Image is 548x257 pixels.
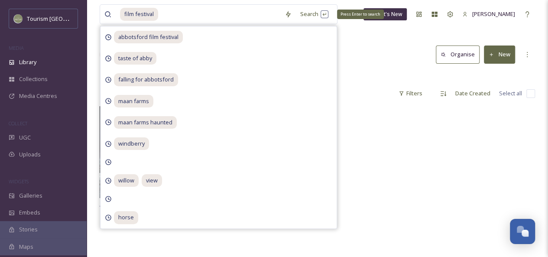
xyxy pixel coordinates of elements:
span: Tourism [GEOGRAPHIC_DATA] [27,14,104,23]
a: [PERSON_NAME] [458,6,519,23]
button: Organise [436,46,480,63]
span: Library [19,58,36,66]
img: Downtown Christmas Film Set (38).jpg [100,106,237,198]
span: UGC [19,133,31,142]
span: Media Centres [19,92,57,100]
span: Uploads [19,150,41,159]
span: [PERSON_NAME] [472,10,515,18]
a: Organise [436,46,484,63]
span: maan farms [114,95,153,107]
span: windberry [114,137,149,150]
span: COLLECT [9,120,27,127]
span: Stories [19,225,38,234]
span: film festival [120,8,158,20]
span: taste of abby [114,52,156,65]
span: Embeds [19,208,40,217]
img: Abbotsford_Snapsea.png [14,14,23,23]
span: horse [114,211,138,224]
span: Galleries [19,192,42,200]
span: view [142,174,162,187]
div: Filters [394,85,427,102]
button: New [484,46,515,63]
span: Select all [499,89,522,98]
span: maan farms haunted [114,116,177,129]
span: You've reached the end [100,204,162,211]
span: 1 file [100,89,111,98]
div: Search [296,6,333,23]
span: MEDIA [9,45,24,51]
span: WIDGETS [9,178,29,185]
span: Maps [19,243,33,251]
span: Collections [19,75,48,83]
span: abbotsford film festival [114,31,183,43]
div: Press Enter to search [337,10,384,19]
span: willow [114,174,139,187]
div: Date Created [451,85,495,102]
span: falling for abbotsford [114,73,178,86]
button: Open Chat [510,219,535,244]
a: What's New [363,8,407,20]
